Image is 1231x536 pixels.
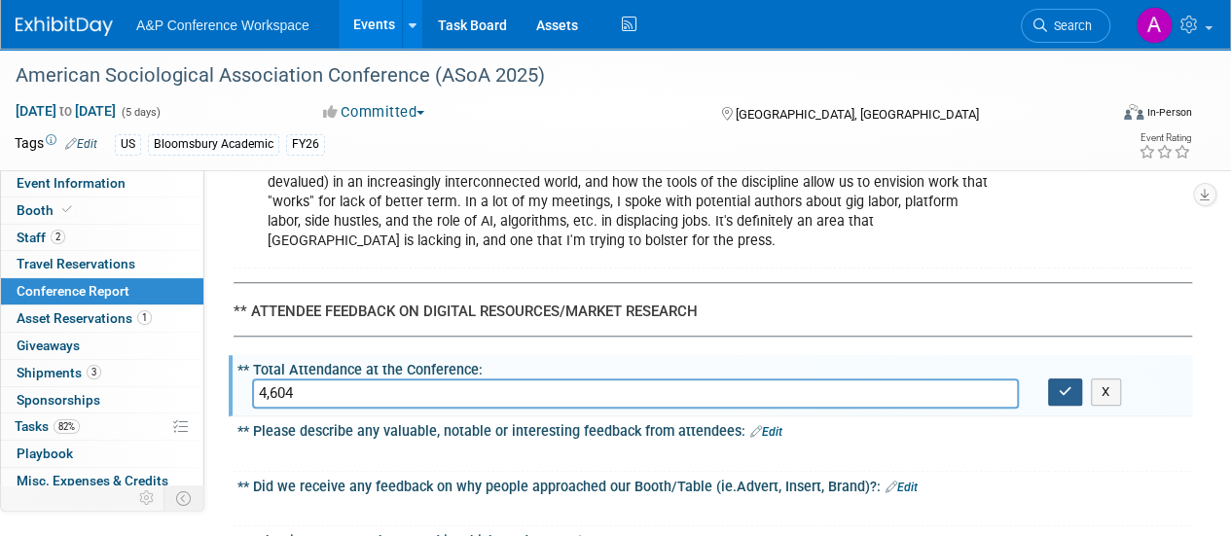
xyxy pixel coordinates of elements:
img: ExhibitDay [16,17,113,36]
a: Edit [886,481,918,494]
div: In-Person [1146,105,1192,120]
span: Conference Report [17,283,129,299]
i: Booth reservation complete [62,204,72,215]
span: Shipments [17,365,101,380]
a: Edit [750,425,782,439]
span: Sponsorships [17,392,100,408]
a: Asset Reservations1 [1,305,203,332]
span: 3 [87,365,101,379]
div: ** Total Attendance at the Conference: [237,355,1192,379]
td: Toggle Event Tabs [164,485,204,511]
span: Giveaways [17,338,80,353]
a: Search [1021,9,1110,43]
span: Travel Reservations [17,256,135,271]
a: Giveaways [1,333,203,359]
span: [GEOGRAPHIC_DATA], [GEOGRAPHIC_DATA] [735,107,978,122]
span: Playbook [17,446,73,461]
a: Edit [65,137,97,151]
div: AKP: This year's theme was "Reimagining the Future of Work," which in a nutshell brought sociolog... [254,125,1003,261]
button: Committed [316,102,432,123]
span: A&P Conference Workspace [136,18,309,33]
img: Alyssa Palazzo [1136,7,1173,44]
span: Asset Reservations [17,310,152,326]
a: Misc. Expenses & Credits [1,468,203,494]
a: Booth [1,197,203,224]
span: Misc. Expenses & Credits [17,473,168,488]
a: Travel Reservations [1,251,203,277]
div: Bloomsbury Academic [148,134,279,155]
a: Conference Report [1,278,203,304]
div: ** Did we receive any feedback on why people approached our Booth/Table (ie.Advert, Insert, Brand)?: [237,472,1192,497]
a: Tasks82% [1,413,203,440]
span: to [56,103,75,119]
span: Event Information [17,175,126,191]
div: FY26 [286,134,325,155]
span: Search [1047,18,1092,33]
span: Staff [17,230,65,245]
a: Event Information [1,170,203,197]
div: Event Format [1020,101,1192,130]
span: Tasks [15,418,80,434]
div: US [115,134,141,155]
a: Sponsorships [1,387,203,413]
img: Format-Inperson.png [1124,104,1143,120]
div: ** ATTENDEE FEEDBACK ON DIGITAL RESOURCES/MARKET RESEARCH [234,302,1177,322]
span: 82% [54,419,80,434]
span: 2 [51,230,65,244]
span: (5 days) [120,106,161,119]
span: 1 [137,310,152,325]
a: Shipments3 [1,360,203,386]
span: [DATE] [DATE] [15,102,117,120]
td: Personalize Event Tab Strip [130,485,164,511]
a: Playbook [1,441,203,467]
span: Booth [17,202,76,218]
button: X [1091,378,1121,406]
td: Tags [15,133,97,156]
a: Staff2 [1,225,203,251]
div: ** Please describe any valuable, notable or interesting feedback from attendees: [237,416,1192,442]
div: American Sociological Association Conference (ASoA 2025) [9,58,1092,93]
div: Event Rating [1139,133,1191,143]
